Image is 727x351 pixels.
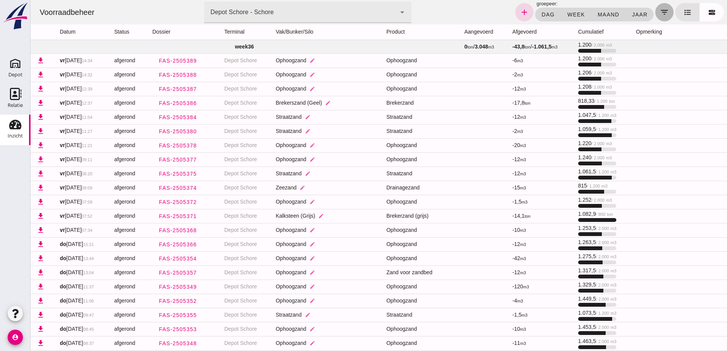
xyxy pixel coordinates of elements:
[600,24,665,40] th: opmerking
[561,8,595,21] button: maand
[482,114,496,120] span: -12
[548,267,586,273] span: 1.317,5
[274,171,280,176] i: edit
[188,181,239,195] td: Depot Schore
[536,11,554,18] span: week
[239,24,350,40] th: vak/bunker/silo
[8,72,23,77] div: Depot
[548,253,586,259] span: 1.275,5
[239,294,350,308] td: Ophoogzand
[579,99,585,104] small: ton
[350,96,427,110] td: Brekerzand
[122,167,172,181] a: FAS-2505375
[350,237,427,251] td: Ophoogzand
[548,225,586,231] span: 1.253,5
[51,186,62,190] small: 08:09
[128,227,166,233] span: FAS-2505368
[51,129,62,134] small: 11:27
[122,280,172,294] a: FAS-2505349
[77,167,116,181] td: afgerond
[8,103,23,108] div: Relatie
[128,256,166,262] span: FAS-2505354
[350,181,427,195] td: Drainagezand
[269,185,275,191] i: edit
[29,100,62,106] span: [DATE]
[128,72,166,78] span: FAS-2505388
[482,86,496,92] span: -12
[521,45,527,49] small: m3
[51,115,62,120] small: 11:54
[491,200,497,204] small: m3
[239,280,350,294] td: Ophoogzand
[239,223,350,237] td: Ophoogzand
[444,44,458,50] strong: 3.048
[239,336,350,350] td: Ophoogzand
[350,24,427,40] th: product
[77,124,116,138] td: afgerond
[29,156,62,162] span: [DATE]
[350,82,427,96] td: Ophoogzand
[239,96,350,110] td: Brekerszand (Geel)
[29,142,34,148] strong: vr
[77,24,116,40] th: status
[274,312,280,318] i: edit
[29,86,34,92] strong: vr
[482,71,493,78] span: -2
[482,170,496,176] span: -12
[575,85,582,89] small: m3
[548,126,586,132] span: 1.059,5
[77,322,116,336] td: afgerond
[239,152,350,167] td: Ophoogzand
[487,129,493,134] small: m3
[239,195,350,209] td: Ophoogzand
[561,43,574,47] small: / 2.000
[6,71,14,79] i: download
[128,157,166,163] span: FAS-2505377
[239,68,350,82] td: Ophoogzand
[279,199,285,205] i: edit
[188,251,239,265] td: Depot Schore
[6,170,14,178] i: download
[77,96,116,110] td: afgerond
[122,238,172,251] a: FAS-2505366
[77,251,116,265] td: afgerond
[279,241,285,247] i: edit
[575,71,582,75] small: m3
[490,115,496,120] small: m3
[77,308,116,322] td: afgerond
[434,44,464,50] span: /
[77,237,116,251] td: afgerond
[77,336,116,350] td: afgerond
[501,44,521,50] strong: -1.061,5
[288,213,293,219] i: edit
[29,128,34,134] strong: vr
[434,44,437,50] strong: 0
[29,114,34,120] strong: vr
[548,310,586,316] span: 1.073,5
[548,239,586,245] span: 1.263,5
[595,8,623,21] button: jaar
[128,326,166,332] span: FAS-2505353
[6,198,14,206] i: download
[188,68,239,82] td: Depot Schore
[279,157,285,162] i: edit
[122,209,172,223] a: FAS-2505371
[490,186,496,190] small: m3
[580,113,586,118] small: m3
[188,294,239,308] td: Depot Schore
[188,124,239,138] td: Depot Schore
[239,308,350,322] td: Straatzand
[482,184,496,191] span: -15
[548,140,582,146] span: 1.220
[542,24,600,40] th: cumulatief
[6,212,14,220] i: download
[29,199,62,205] span: [DATE]
[565,212,575,217] small: / 800
[279,340,285,346] i: edit
[23,24,77,40] th: datum
[490,171,496,176] small: m3
[548,55,582,61] span: 1.200
[482,57,493,63] span: -6
[548,324,586,330] span: 1.453,5
[188,195,239,209] td: Depot Schore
